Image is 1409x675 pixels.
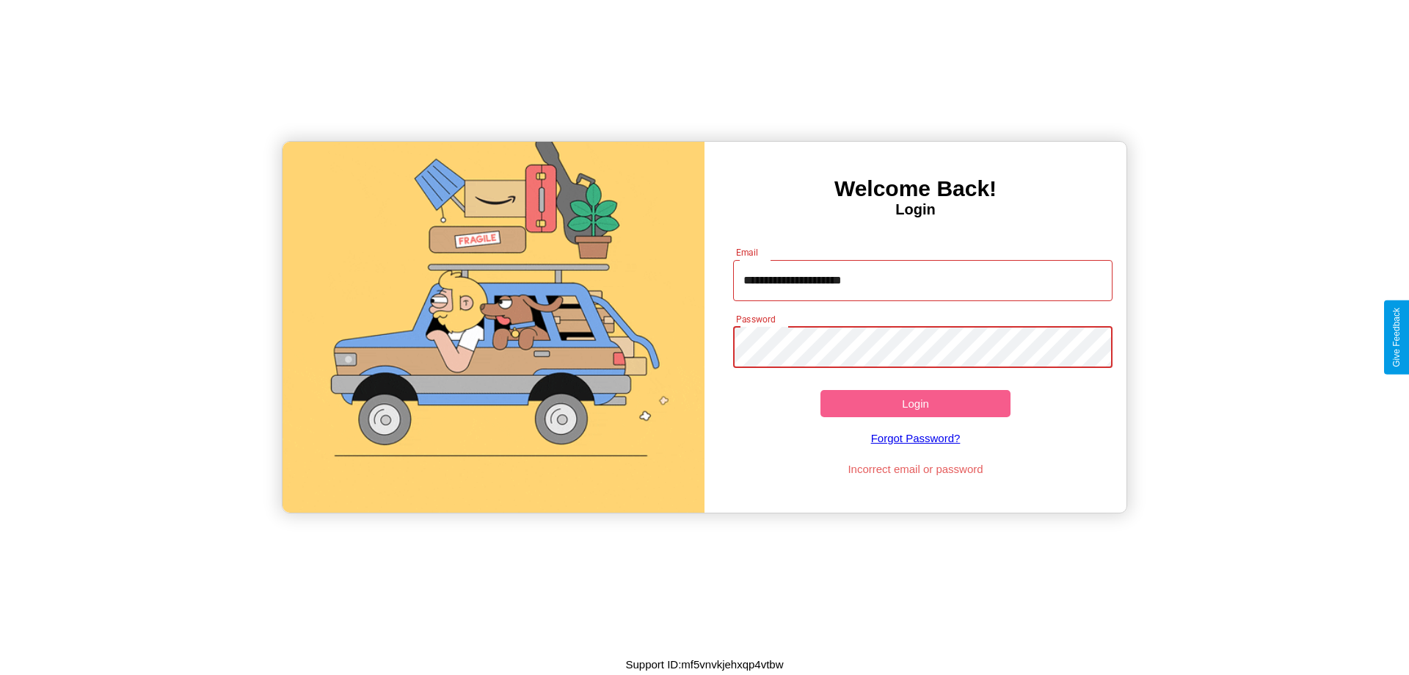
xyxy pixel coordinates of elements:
a: Forgot Password? [726,417,1106,459]
p: Incorrect email or password [726,459,1106,479]
h4: Login [704,201,1126,218]
img: gif [283,142,704,513]
label: Password [736,313,775,325]
h3: Welcome Back! [704,176,1126,201]
div: Give Feedback [1391,308,1402,367]
label: Email [736,246,759,259]
button: Login [820,390,1011,417]
p: Support ID: mf5vnvkjehxqp4vtbw [625,654,783,674]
